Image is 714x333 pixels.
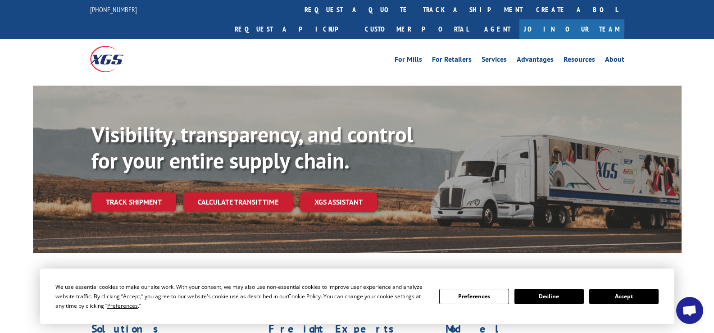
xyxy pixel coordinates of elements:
div: We use essential cookies to make our site work. With your consent, we may also use non-essential ... [55,282,428,310]
b: Visibility, transparency, and control for your entire supply chain. [91,120,413,174]
a: Customer Portal [358,19,475,39]
a: For Retailers [432,56,472,66]
a: For Mills [395,56,422,66]
span: Cookie Policy [288,292,321,300]
a: About [605,56,624,66]
a: Services [482,56,507,66]
button: Accept [589,289,659,304]
a: Request a pickup [228,19,358,39]
a: Open chat [676,297,703,324]
button: Decline [514,289,584,304]
a: Agent [475,19,519,39]
a: Join Our Team [519,19,624,39]
a: [PHONE_NUMBER] [90,5,137,14]
a: Resources [564,56,595,66]
button: Preferences [439,289,509,304]
div: Cookie Consent Prompt [40,269,674,324]
a: Advantages [517,56,554,66]
span: Preferences [107,302,138,310]
a: Calculate transit time [183,192,293,212]
a: XGS ASSISTANT [300,192,377,212]
a: Track shipment [91,192,176,211]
